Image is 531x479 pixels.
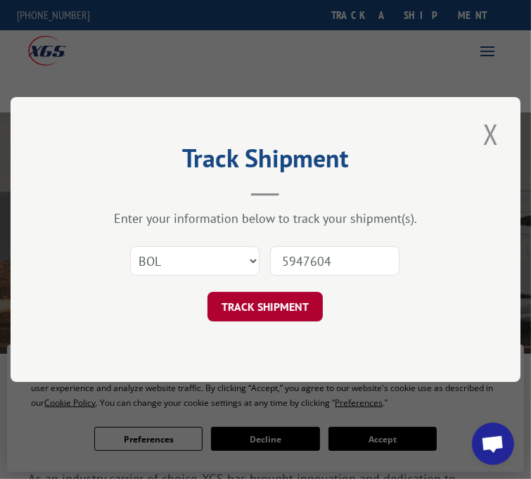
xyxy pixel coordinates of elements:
[81,210,450,226] div: Enter your information below to track your shipment(s).
[479,115,503,153] button: Close modal
[81,148,450,175] h2: Track Shipment
[270,246,399,276] input: Number(s)
[207,292,323,321] button: TRACK SHIPMENT
[472,423,514,465] a: Open chat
